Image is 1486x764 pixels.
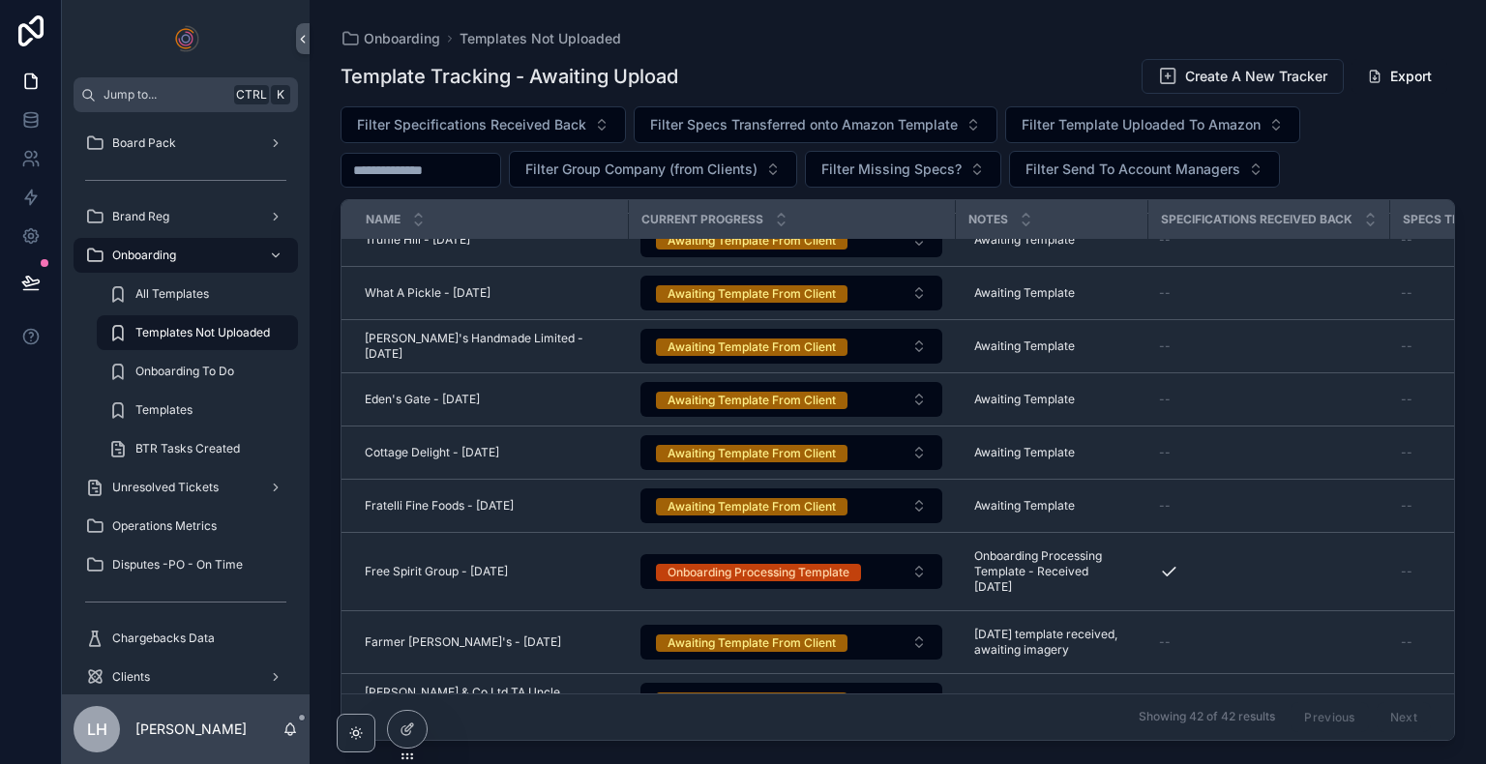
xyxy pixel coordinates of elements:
[74,470,298,505] a: Unresolved Tickets
[640,435,942,470] button: Select Button
[821,160,962,179] span: Filter Missing Specs?
[1142,59,1344,94] button: Create A New Tracker
[974,232,1075,248] span: Awaiting Template
[341,106,626,143] button: Select Button
[1159,392,1378,407] a: --
[112,135,176,151] span: Board Pack
[74,621,298,656] a: Chargebacks Data
[1352,59,1447,94] button: Export
[1159,232,1378,248] a: --
[639,624,943,661] a: Select Button
[1159,338,1171,354] span: --
[966,278,1136,309] a: Awaiting Template
[974,338,1075,354] span: Awaiting Template
[357,115,586,134] span: Filter Specifications Received Back
[640,625,942,660] button: Select Button
[364,29,440,48] span: Onboarding
[966,619,1136,665] a: [DATE] template received, awaiting imagery
[805,151,1001,188] button: Select Button
[74,199,298,234] a: Brand Reg
[640,276,942,310] button: Select Button
[365,331,616,362] a: [PERSON_NAME]'s Handmade Limited - [DATE]
[1159,232,1171,248] span: --
[104,87,226,103] span: Jump to...
[135,441,240,456] span: BTR Tasks Created
[135,402,193,418] span: Templates
[639,328,943,365] a: Select Button
[966,685,1136,716] a: Awaiting Template
[1401,498,1412,514] span: --
[365,634,561,650] span: Farmer [PERSON_NAME]'s - [DATE]
[365,634,616,650] a: Farmer [PERSON_NAME]'s - [DATE]
[112,209,169,224] span: Brand Reg
[365,564,616,579] a: Free Spirit Group - [DATE]
[974,548,1128,595] span: Onboarding Processing Template - Received [DATE]
[74,509,298,544] a: Operations Metrics
[460,29,621,48] a: Templates Not Uploaded
[1009,151,1280,188] button: Select Button
[966,541,1136,602] a: Onboarding Processing Template - Received [DATE]
[639,275,943,311] a: Select Button
[112,480,219,495] span: Unresolved Tickets
[112,248,176,263] span: Onboarding
[974,285,1075,301] span: Awaiting Template
[97,431,298,466] a: BTR Tasks Created
[640,488,942,523] button: Select Button
[641,212,763,227] span: Current Progress
[966,490,1136,521] a: Awaiting Template
[668,392,836,409] div: Awaiting Template From Client
[1401,232,1412,248] span: --
[1005,106,1300,143] button: Select Button
[62,112,310,694] div: scrollable content
[74,126,298,161] a: Board Pack
[1025,160,1240,179] span: Filter Send To Account Managers
[112,518,217,534] span: Operations Metrics
[365,445,616,460] a: Cottage Delight - [DATE]
[525,160,758,179] span: Filter Group Company (from Clients)
[1159,498,1171,514] span: --
[366,212,401,227] span: Name
[668,692,836,710] div: Awaiting Template From Client
[365,232,616,248] a: Truffle Hill - [DATE]
[1022,115,1261,134] span: Filter Template Uploaded To Amazon
[974,692,1075,708] span: Awaiting Template
[1161,212,1352,227] span: Specifications Received Back
[968,212,1008,227] span: Notes
[974,445,1075,460] span: Awaiting Template
[640,222,942,257] button: Select Button
[1159,498,1378,514] a: --
[74,238,298,273] a: Onboarding
[639,487,943,524] a: Select Button
[1159,692,1378,708] a: --
[365,685,616,716] a: [PERSON_NAME] & Co Ltd TA Uncle [PERSON_NAME]'s - [DATE]
[1401,692,1412,708] span: --
[365,232,470,248] span: Truffle Hill - [DATE]
[509,151,797,188] button: Select Button
[112,631,215,646] span: Chargebacks Data
[1159,392,1171,407] span: --
[639,221,943,258] a: Select Button
[74,660,298,694] a: Clients
[966,437,1136,468] a: Awaiting Template
[1401,338,1412,354] span: --
[1401,445,1412,460] span: --
[668,564,849,581] div: Onboarding Processing Template
[974,498,1075,514] span: Awaiting Template
[74,547,298,582] a: Disputes -PO - On Time
[112,669,150,685] span: Clients
[640,683,942,718] button: Select Button
[1401,285,1412,301] span: --
[640,554,942,589] button: Select Button
[234,85,269,104] span: Ctrl
[1159,285,1171,301] span: --
[365,392,480,407] span: Eden's Gate - [DATE]
[135,286,209,302] span: All Templates
[640,382,942,417] button: Select Button
[273,87,288,103] span: K
[668,338,836,356] div: Awaiting Template From Client
[1159,285,1378,301] a: --
[650,115,958,134] span: Filter Specs Transferred onto Amazon Template
[639,434,943,471] a: Select Button
[1159,634,1171,650] span: --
